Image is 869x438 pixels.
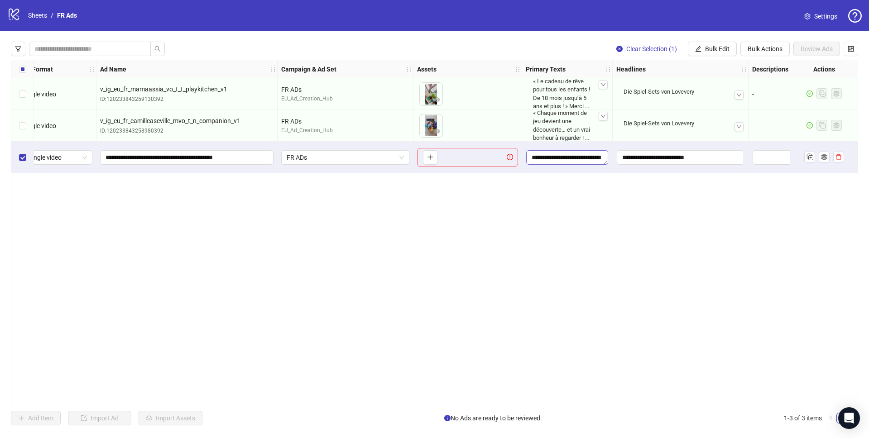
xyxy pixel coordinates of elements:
span: holder [611,66,618,72]
span: holder [412,66,418,72]
span: check-circle [807,122,813,129]
strong: Primary Texts [526,64,566,74]
span: holder [605,66,611,72]
span: Single video [23,90,56,98]
button: Add Item [11,411,61,425]
button: Clear Selection (1) [609,42,684,56]
span: Bulk Actions [748,45,783,52]
span: holder [747,66,754,72]
span: filter [15,46,21,52]
span: down [600,114,606,119]
span: close-circle [616,46,623,52]
span: down [600,82,606,87]
span: - [752,90,754,98]
a: Settings [797,9,845,24]
strong: Actions [813,64,835,74]
div: Select row 1 [11,78,34,110]
span: v_ig_eu_fr_camilleaseville_mvo_t_n_companion_v1 [100,116,274,126]
strong: Assets [417,64,437,74]
span: holder [521,66,527,72]
strong: Campaign & Ad Set [281,64,336,74]
strong: Headlines [616,64,646,74]
div: Resize Headlines column [746,60,748,78]
a: Sheets [26,10,49,20]
span: exclamation-circle [507,154,516,160]
strong: Descriptions [752,64,788,74]
div: FR ADs [281,85,409,95]
span: Settings [814,11,837,21]
strong: Ad Format [23,64,53,74]
span: holder [89,66,95,72]
span: FR ADs [287,151,404,164]
div: Resize Ad Name column [275,60,277,78]
span: plus [427,154,433,160]
span: info-circle [444,415,451,421]
div: EU_Ad_Creation_Hub [281,95,409,103]
div: FR ADs [281,116,409,126]
span: holder [741,66,747,72]
span: down [736,92,742,98]
a: FR Ads [55,10,79,20]
span: holder [270,66,276,72]
div: Open Intercom Messenger [838,407,860,429]
div: ID: 120233843258980392 [100,127,274,135]
button: Review Ads [793,42,840,56]
span: check-circle [807,90,813,97]
div: « Le cadeau de rêve pour tous les enfants ! De 18 mois jusqu’à 5 ans et plus ! » Merci pour le pa... [529,74,605,114]
button: Bulk Edit [688,42,737,56]
span: holder [406,66,412,72]
button: left [826,413,836,424]
strong: Ad Name [100,64,126,74]
span: holder [514,66,521,72]
div: Edit values [616,150,744,165]
li: Previous Page [826,413,836,424]
div: ID: 120233843259130392 [100,95,274,104]
span: control [848,46,854,52]
div: Die Spiel-Sets von Lovevery [620,84,741,100]
span: Clear Selection (1) [626,45,677,52]
button: Import Ad [68,411,131,425]
img: Asset 1 [420,83,442,105]
div: Resize Assets column [519,60,522,78]
li: / [51,10,53,20]
span: Bulk Edit [705,45,730,52]
button: Import Assets [139,411,202,425]
span: left [828,415,834,420]
div: EU_Ad_Creation_Hub [281,126,409,135]
span: setting [804,13,811,19]
span: No Ads are ready to be reviewed. [444,413,542,423]
div: Select row 3 [11,142,34,173]
div: Resize Primary Texts column [610,60,612,78]
li: 1-3 of 3 items [784,413,822,424]
button: Preview [432,126,442,137]
div: Select row 2 [11,110,34,142]
span: down [736,124,742,129]
div: Resize Ad Format column [94,60,96,78]
div: Die Spiel-Sets von Lovevery [620,116,741,131]
div: Edit values [526,150,609,165]
span: holder [276,66,283,72]
a: 1 [837,413,847,423]
span: eye [434,128,440,134]
div: Resize Campaign & Ad Set column [411,60,413,78]
span: v_ig_eu_fr_mamaassia_vo_t_t_playkitchen_v1 [100,84,274,94]
span: edit [695,46,701,52]
button: Configure table settings [844,42,858,56]
button: Add [423,150,437,165]
div: « Chaque moment de jeu devient une découverte… et un vrai bonheur à regarder ! 😍 Avec le [PERSON_... [529,105,605,146]
span: holder [95,66,101,72]
button: Bulk Actions [740,42,790,56]
span: - [752,122,754,129]
span: Single video [29,151,87,164]
svg: ad template [821,154,827,160]
span: Single video [23,122,56,129]
img: Asset 1 [420,114,442,137]
span: delete [835,154,842,160]
span: eye [434,96,440,103]
span: question-circle [848,9,862,23]
button: Preview [432,95,442,105]
span: search [154,46,161,52]
svg: Duplicate [805,152,814,161]
div: Select all rows [11,60,34,78]
li: 1 [836,413,847,424]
